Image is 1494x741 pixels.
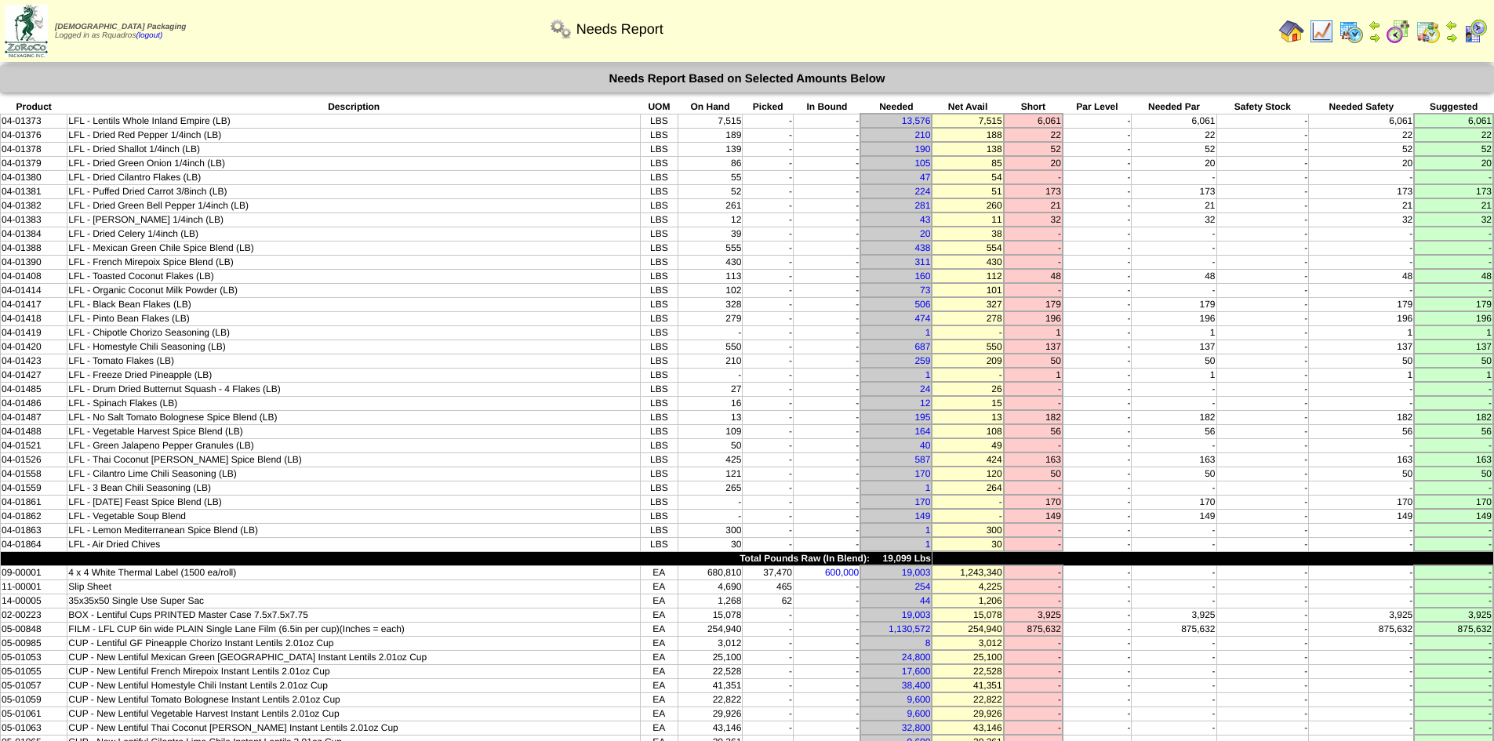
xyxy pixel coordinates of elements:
td: LFL - Black Bean Flakes (LB) [67,297,641,311]
img: arrowright.gif [1369,31,1381,44]
td: LFL - Dried Red Pepper 1/4inch (LB) [67,128,641,142]
td: - [1216,156,1309,170]
img: workflow.png [548,16,573,42]
td: 550 [678,340,743,354]
a: 587 [914,454,930,465]
td: - [743,170,794,184]
td: - [743,311,794,325]
img: zoroco-logo-small.webp [5,5,48,57]
a: 44 [920,595,930,606]
td: - [743,227,794,241]
a: 73 [920,285,930,296]
td: 21 [1132,198,1216,212]
td: 179 [1414,297,1493,311]
td: LBS [641,283,678,297]
td: - [743,269,794,283]
td: 6,061 [1004,114,1063,128]
td: - [1414,255,1493,269]
td: - [1309,255,1415,269]
td: 38 [932,227,1003,241]
a: 20 [920,228,930,239]
td: - [1216,198,1309,212]
td: 11 [932,212,1003,227]
img: calendarprod.gif [1339,19,1364,44]
td: LFL - French Mirepoix Spice Blend (LB) [67,255,641,269]
a: 47 [920,172,930,183]
a: 1,130,572 [889,623,930,634]
td: - [1063,212,1132,227]
td: 20 [1132,156,1216,170]
td: LFL - Dried Green Onion 1/4inch (LB) [67,156,641,170]
td: - [743,297,794,311]
td: 179 [1132,297,1216,311]
td: 20 [1414,156,1493,170]
td: - [1216,325,1309,340]
td: LBS [641,198,678,212]
td: - [1216,297,1309,311]
th: Needed [860,100,932,114]
td: - [1414,283,1493,297]
td: - [1216,142,1309,156]
a: 8 [925,637,931,648]
td: 138 [932,142,1003,156]
td: - [743,114,794,128]
td: - [1063,184,1132,198]
td: LFL - Dried Cilantro Flakes (LB) [67,170,641,184]
td: 04-01418 [1,311,67,325]
td: 1 [1132,325,1216,340]
a: 40 [920,440,930,451]
a: 687 [914,341,930,352]
td: - [1063,128,1132,142]
td: 279 [678,311,743,325]
td: 55 [678,170,743,184]
td: LFL - Tomato Flakes (LB) [67,354,641,368]
span: [DEMOGRAPHIC_DATA] Packaging [55,23,186,31]
a: 254 [914,581,930,592]
a: (logout) [136,31,162,40]
td: - [1216,227,1309,241]
td: 6,061 [1132,114,1216,128]
td: LBS [641,128,678,142]
td: 04-01382 [1,198,67,212]
td: - [1063,114,1132,128]
td: 139 [678,142,743,156]
td: - [1063,325,1132,340]
td: LFL - Homestyle Chili Seasoning (LB) [67,340,641,354]
td: 1 [1004,325,1063,340]
td: LFL - Mexican Green Chile Spice Blend (LB) [67,241,641,255]
a: 12 [920,398,930,409]
th: Suggested [1414,100,1493,114]
td: 430 [932,255,1003,269]
td: 52 [1004,142,1063,156]
td: - [1063,311,1132,325]
td: LFL - Dried Celery 1/4inch (LB) [67,227,641,241]
td: 32 [1414,212,1493,227]
td: - [794,340,861,354]
td: 52 [1414,142,1493,156]
th: UOM [641,100,678,114]
td: - [743,156,794,170]
td: 04-01388 [1,241,67,255]
td: 196 [1132,311,1216,325]
td: 101 [932,283,1003,297]
td: - [1216,212,1309,227]
td: - [1063,269,1132,283]
th: Picked [743,100,794,114]
td: - [1216,311,1309,325]
td: 173 [1004,184,1063,198]
td: LFL - Dried Green Bell Pepper 1/4inch (LB) [67,198,641,212]
td: LFL - Toasted Coconut Flakes (LB) [67,269,641,283]
td: - [794,311,861,325]
img: arrowleft.gif [1445,19,1458,31]
td: 04-01420 [1,340,67,354]
td: - [743,128,794,142]
td: - [1216,255,1309,269]
td: 137 [1414,340,1493,354]
td: 188 [932,128,1003,142]
td: - [1063,340,1132,354]
td: LBS [641,340,678,354]
a: 17,600 [902,666,931,677]
td: LFL - [PERSON_NAME] 1/4inch (LB) [67,212,641,227]
td: 189 [678,128,743,142]
td: LFL - Dried Shallot 1/4inch (LB) [67,142,641,156]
